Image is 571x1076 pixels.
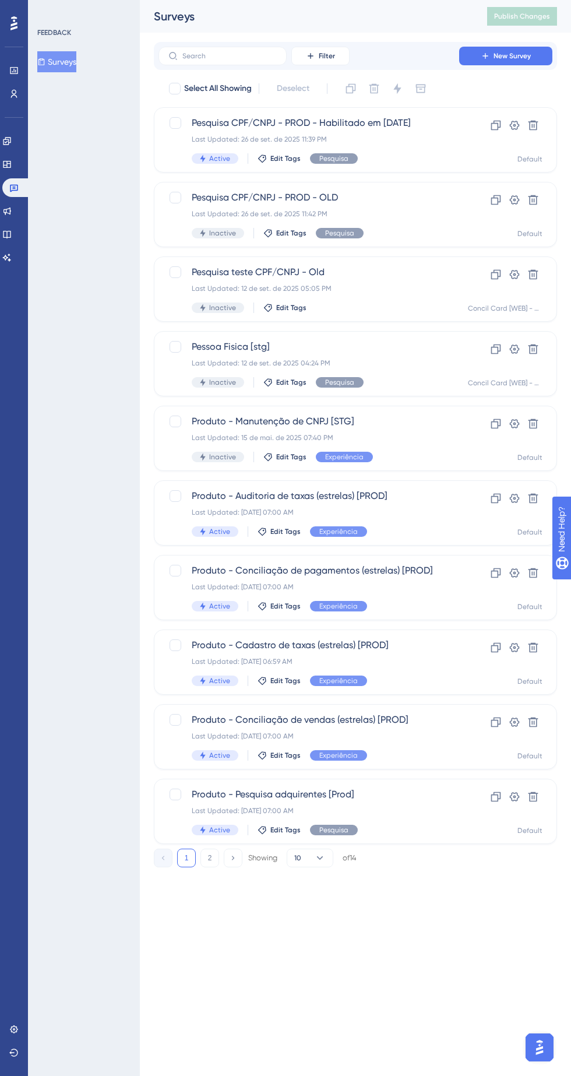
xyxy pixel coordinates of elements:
span: Produto - Pesquisa adquirentes [Prod] [192,787,426,801]
span: 10 [294,853,301,863]
span: Edit Tags [276,303,306,312]
button: Edit Tags [263,452,306,462]
div: Default [517,826,542,835]
button: New Survey [459,47,552,65]
iframe: UserGuiding AI Assistant Launcher [522,1030,557,1065]
div: Last Updated: 12 de set. de 2025 04:24 PM [192,358,426,368]
button: Deselect [266,78,320,99]
span: Pesquisa [325,228,354,238]
span: Pesquisa CPF/CNPJ - PROD - Habilitado em [DATE] [192,116,426,130]
button: Edit Tags [258,825,301,835]
span: Experiência [319,751,358,760]
span: Pesquisa [325,378,354,387]
button: Edit Tags [263,228,306,238]
span: Experiência [319,527,358,536]
span: Active [209,825,230,835]
div: Concil Card [WEB] - STG [468,378,542,388]
span: Edit Tags [270,676,301,685]
span: Pessoa Fisica [stg] [192,340,426,354]
div: Last Updated: [DATE] 07:00 AM [192,582,433,592]
div: Last Updated: 26 de set. de 2025 11:42 PM [192,209,426,219]
span: Edit Tags [276,378,306,387]
span: Publish Changes [494,12,550,21]
div: Concil Card [WEB] - STG [468,304,542,313]
span: Inactive [209,378,236,387]
span: Produto - Conciliação de pagamentos (estrelas) [PROD] [192,564,433,578]
button: Edit Tags [258,676,301,685]
div: Surveys [154,8,458,24]
span: Inactive [209,452,236,462]
div: Default [517,229,542,238]
span: Edit Tags [270,751,301,760]
span: Pesquisa CPF/CNPJ - PROD - OLD [192,191,426,205]
span: Produto - Manutenção de CNPJ [STG] [192,414,426,428]
span: Edit Tags [270,527,301,536]
span: Need Help? [27,3,73,17]
span: Active [209,154,230,163]
button: 10 [287,849,333,867]
button: Edit Tags [258,602,301,611]
button: 2 [200,849,219,867]
span: Active [209,676,230,685]
div: Last Updated: [DATE] 07:00 AM [192,508,426,517]
span: Produto - Auditoria de taxas (estrelas) [PROD] [192,489,426,503]
button: 1 [177,849,196,867]
div: Showing [248,853,277,863]
div: FEEDBACK [37,28,71,37]
button: Publish Changes [487,7,557,26]
div: Last Updated: [DATE] 06:59 AM [192,657,426,666]
span: Inactive [209,228,236,238]
span: Edit Tags [276,452,306,462]
div: of 14 [343,853,357,863]
span: Experiência [319,602,358,611]
span: Experiência [325,452,364,462]
input: Search [182,52,277,60]
div: Last Updated: 12 de set. de 2025 05:05 PM [192,284,426,293]
div: Default [517,751,542,761]
button: Filter [291,47,350,65]
span: Filter [319,51,335,61]
button: Surveys [37,51,76,72]
div: Default [517,677,542,686]
span: Inactive [209,303,236,312]
button: Edit Tags [263,378,306,387]
span: Experiência [319,676,358,685]
span: Edit Tags [270,602,301,611]
span: Produto - Conciliação de vendas (estrelas) [PROD] [192,713,426,727]
div: Default [517,154,542,164]
div: Last Updated: 26 de set. de 2025 11:39 PM [192,135,426,144]
span: Deselect [277,82,309,96]
span: Active [209,751,230,760]
span: Edit Tags [276,228,306,238]
span: Pesquisa teste CPF/CNPJ - Old [192,265,426,279]
span: Pesquisa [319,825,348,835]
div: Last Updated: 15 de mai. de 2025 07:40 PM [192,433,426,442]
button: Edit Tags [263,303,306,312]
button: Edit Tags [258,751,301,760]
div: Last Updated: [DATE] 07:00 AM [192,806,426,815]
div: Last Updated: [DATE] 07:00 AM [192,732,426,741]
button: Edit Tags [258,527,301,536]
span: Select All Showing [184,82,252,96]
div: Default [517,528,542,537]
button: Edit Tags [258,154,301,163]
div: Default [517,602,542,611]
span: New Survey [494,51,531,61]
span: Produto - Cadastro de taxas (estrelas) [PROD] [192,638,426,652]
span: Active [209,602,230,611]
div: Default [517,453,542,462]
span: Edit Tags [270,154,301,163]
span: Edit Tags [270,825,301,835]
span: Active [209,527,230,536]
span: Pesquisa [319,154,348,163]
